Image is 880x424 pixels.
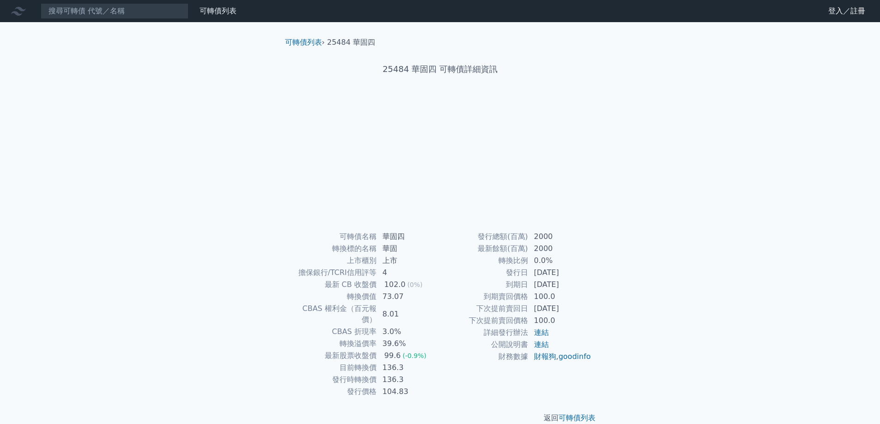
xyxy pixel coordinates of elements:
a: 可轉債列表 [558,413,595,422]
a: 登入／註冊 [821,4,873,18]
td: 下次提前賣回日 [440,303,528,315]
td: 華固四 [377,231,440,243]
td: 華固 [377,243,440,255]
td: 發行價格 [289,386,377,398]
td: [DATE] [528,279,592,291]
td: 最新 CB 收盤價 [289,279,377,291]
td: 到期日 [440,279,528,291]
a: 財報狗 [534,352,556,361]
td: 轉換比例 [440,255,528,267]
td: 8.01 [377,303,440,326]
li: › [285,37,325,48]
a: 連結 [534,328,549,337]
td: 轉換價值 [289,291,377,303]
td: 2000 [528,243,592,255]
td: 上市 [377,255,440,267]
td: 0.0% [528,255,592,267]
td: 轉換標的名稱 [289,243,377,255]
td: 73.07 [377,291,440,303]
a: 可轉債列表 [285,38,322,47]
li: 25484 華固四 [327,37,375,48]
h1: 25484 華固四 可轉債詳細資訊 [278,63,603,76]
a: goodinfo [558,352,591,361]
td: 136.3 [377,374,440,386]
td: CBAS 折現率 [289,326,377,338]
div: 102.0 [382,279,407,290]
td: 發行日 [440,267,528,279]
td: 發行總額(百萬) [440,231,528,243]
td: 104.83 [377,386,440,398]
td: 公開說明書 [440,339,528,351]
td: [DATE] [528,267,592,279]
a: 連結 [534,340,549,349]
span: (-0.9%) [402,352,426,359]
td: 39.6% [377,338,440,350]
td: 擔保銀行/TCRI信用評等 [289,267,377,279]
td: 3.0% [377,326,440,338]
td: 100.0 [528,315,592,327]
div: 99.6 [382,350,403,361]
span: (0%) [407,281,423,288]
td: 上市櫃別 [289,255,377,267]
td: 可轉債名稱 [289,231,377,243]
input: 搜尋可轉債 代號／名稱 [41,3,188,19]
td: 136.3 [377,362,440,374]
a: 可轉債列表 [200,6,237,15]
td: 到期賣回價格 [440,291,528,303]
td: 目前轉換價 [289,362,377,374]
td: 最新餘額(百萬) [440,243,528,255]
td: 2000 [528,231,592,243]
td: 下次提前賣回價格 [440,315,528,327]
td: 最新股票收盤價 [289,350,377,362]
td: [DATE] [528,303,592,315]
td: , [528,351,592,363]
td: 轉換溢價率 [289,338,377,350]
p: 返回 [278,412,603,424]
td: 4 [377,267,440,279]
td: 詳細發行辦法 [440,327,528,339]
td: 財務數據 [440,351,528,363]
td: 100.0 [528,291,592,303]
td: 發行時轉換價 [289,374,377,386]
td: CBAS 權利金（百元報價） [289,303,377,326]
